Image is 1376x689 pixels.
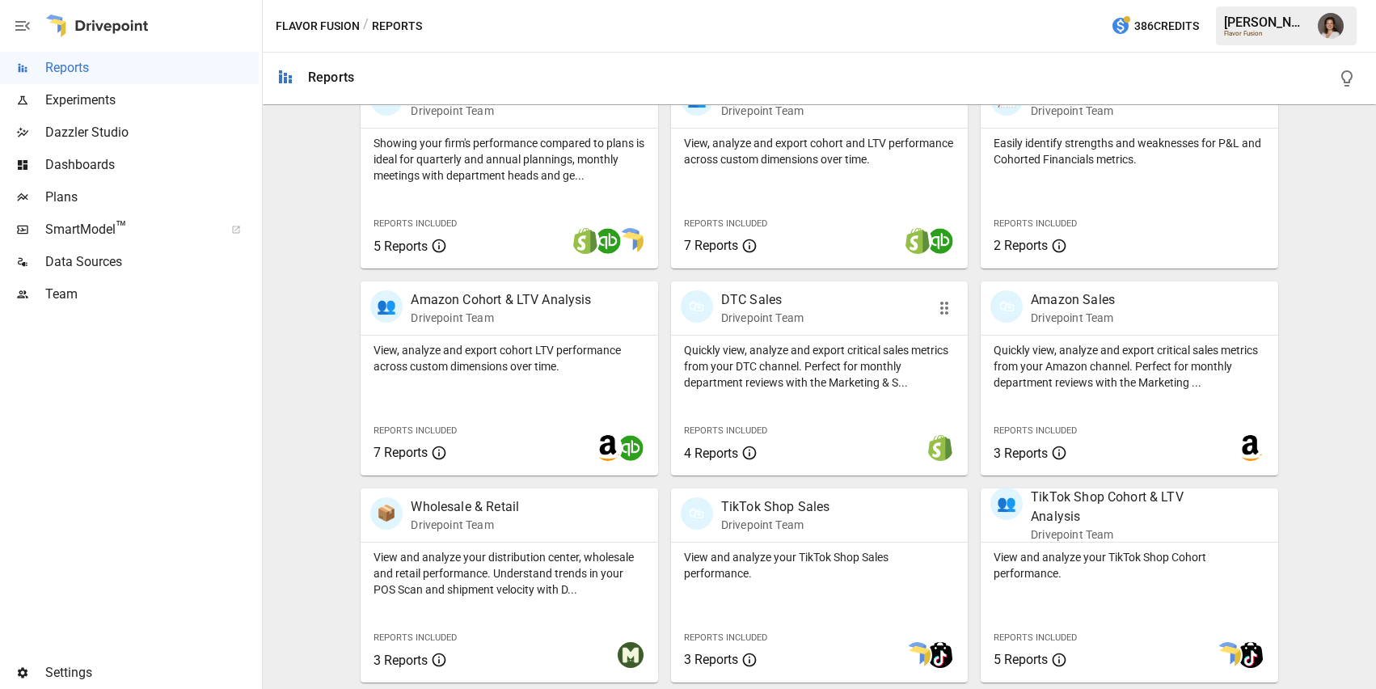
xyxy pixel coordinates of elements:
span: SmartModel [45,220,213,239]
span: Reports Included [994,632,1077,643]
p: Showing your firm's performance compared to plans is ideal for quarterly and annual plannings, mo... [374,135,644,184]
img: shopify [927,435,953,461]
span: Reports Included [994,425,1077,436]
span: Reports Included [994,218,1077,229]
div: / [363,16,369,36]
img: shopify [905,228,931,254]
span: 4 Reports [684,446,738,461]
span: 386 Credits [1134,16,1199,36]
p: View and analyze your distribution center, wholesale and retail performance. Understand trends in... [374,549,644,598]
p: Drivepoint Team [721,310,804,326]
p: View, analyze and export cohort and LTV performance across custom dimensions over time. [684,135,955,167]
span: 7 Reports [374,445,428,460]
span: 3 Reports [994,446,1048,461]
p: Drivepoint Team [1031,103,1113,119]
span: Reports Included [684,218,767,229]
button: 386Credits [1104,11,1205,41]
img: muffindata [618,642,644,668]
p: Quickly view, analyze and export critical sales metrics from your DTC channel. Perfect for monthl... [684,342,955,391]
div: [PERSON_NAME] [1224,15,1308,30]
p: Drivepoint Team [1031,526,1222,543]
p: View, analyze and export cohort LTV performance across custom dimensions over time. [374,342,644,374]
p: View and analyze your TikTok Shop Sales performance. [684,549,955,581]
span: Settings [45,663,259,683]
img: Franziska Ibscher [1318,13,1344,39]
img: amazon [595,435,621,461]
span: Dashboards [45,155,259,175]
div: Flavor Fusion [1224,30,1308,37]
img: smart model [1215,642,1241,668]
p: Drivepoint Team [721,517,830,533]
img: amazon [1238,435,1264,461]
p: Easily identify strengths and weaknesses for P&L and Cohorted Financials metrics. [994,135,1264,167]
img: smart model [905,642,931,668]
div: 🛍 [990,290,1023,323]
p: TikTok Shop Sales [721,497,830,517]
div: 🛍 [681,290,713,323]
p: TikTok Shop Cohort & LTV Analysis [1031,488,1222,526]
div: 👥 [370,290,403,323]
img: quickbooks [618,435,644,461]
button: Franziska Ibscher [1308,3,1353,49]
span: Plans [45,188,259,207]
img: tiktok [1238,642,1264,668]
img: quickbooks [927,228,953,254]
span: Reports Included [374,218,457,229]
div: 👥 [990,488,1023,520]
p: Wholesale & Retail [411,497,519,517]
span: Experiments [45,91,259,110]
div: 📦 [370,497,403,530]
span: 5 Reports [374,239,428,254]
img: smart model [618,228,644,254]
span: 3 Reports [374,653,428,668]
button: Flavor Fusion [276,16,360,36]
p: Drivepoint Team [411,517,519,533]
p: Drivepoint Team [1031,310,1115,326]
p: DTC Sales [721,290,804,310]
div: 🛍 [681,497,713,530]
span: 7 Reports [684,238,738,253]
p: View and analyze your TikTok Shop Cohort performance. [994,549,1264,581]
span: Dazzler Studio [45,123,259,142]
span: Reports Included [374,632,457,643]
span: Reports Included [684,425,767,436]
p: Amazon Cohort & LTV Analysis [411,290,591,310]
span: 3 Reports [684,652,738,667]
span: Reports Included [374,425,457,436]
img: tiktok [927,642,953,668]
p: Quickly view, analyze and export critical sales metrics from your Amazon channel. Perfect for mon... [994,342,1264,391]
span: 5 Reports [994,652,1048,667]
span: Team [45,285,259,304]
p: Drivepoint Team [411,310,591,326]
span: ™ [116,218,127,238]
span: Reports [45,58,259,78]
p: Drivepoint Team [411,103,513,119]
p: Amazon Sales [1031,290,1115,310]
div: Reports [308,70,354,85]
img: shopify [572,228,598,254]
img: quickbooks [595,228,621,254]
span: Data Sources [45,252,259,272]
span: Reports Included [684,632,767,643]
p: Drivepoint Team [721,103,879,119]
span: 2 Reports [994,238,1048,253]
